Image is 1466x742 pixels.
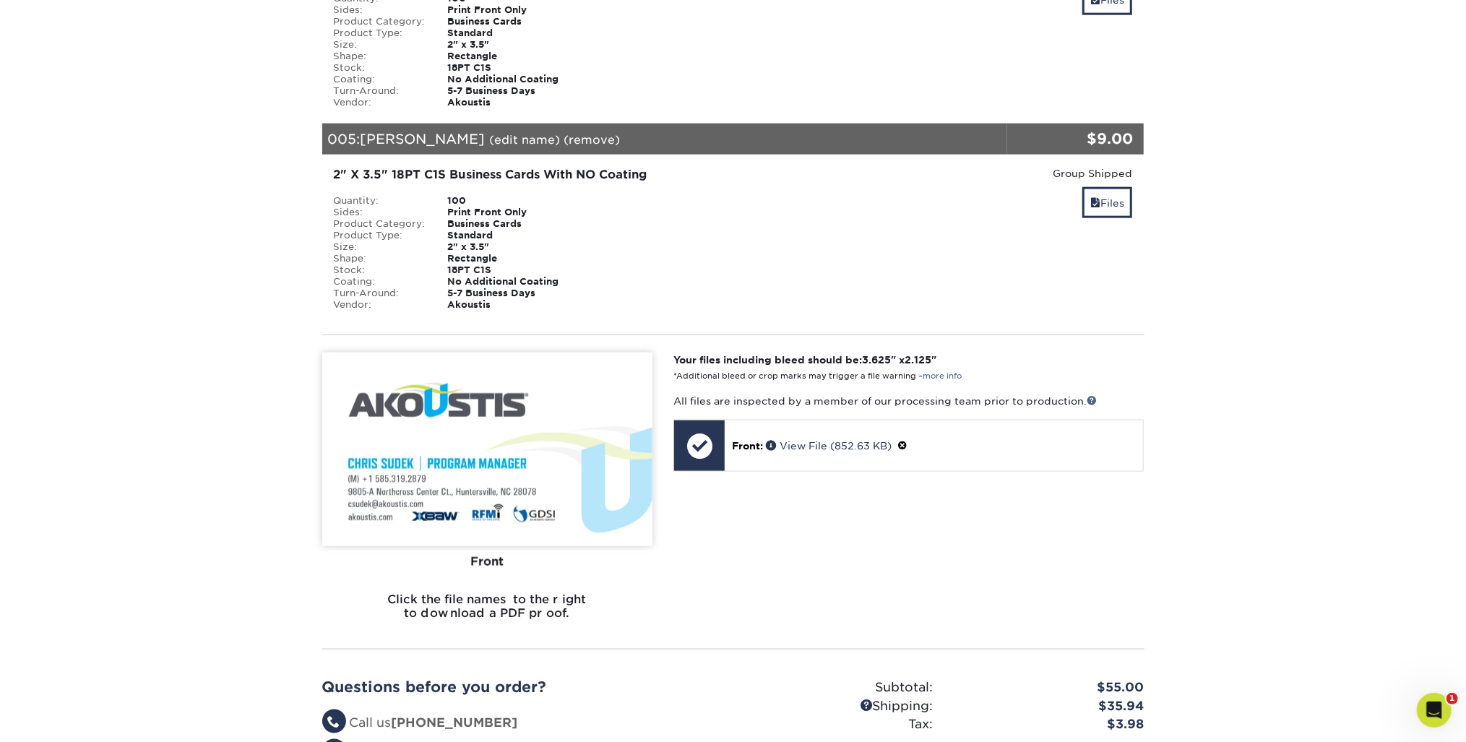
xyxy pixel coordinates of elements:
iframe: Google Customer Reviews [4,698,123,737]
div: $35.94 [944,697,1155,716]
li: Call us [322,714,723,733]
div: Size: [323,241,437,253]
h2: Questions before you order? [322,678,723,696]
a: Files [1082,187,1132,218]
div: 2" x 3.5" [436,39,596,51]
div: Quantity: [323,195,437,207]
div: 5-7 Business Days [436,85,596,97]
div: 5-7 Business Days [436,288,596,299]
div: 2" x 3.5" [436,241,596,253]
div: $55.00 [944,678,1155,697]
div: Akoustis [436,299,596,311]
div: Print Front Only [436,207,596,218]
a: (remove) [564,133,621,147]
div: Subtotal: [733,678,944,697]
div: Product Type: [323,230,437,241]
div: Vendor: [323,299,437,311]
div: Turn-Around: [323,288,437,299]
div: $3.98 [944,715,1155,734]
div: Akoustis [436,97,596,108]
span: files [1090,197,1100,209]
p: All files are inspected by a member of our processing team prior to production. [673,394,1144,408]
a: (edit name) [490,133,561,147]
div: Vendor: [323,97,437,108]
div: 18PT C1S [436,62,596,74]
div: $9.00 [1007,128,1134,150]
div: Turn-Around: [323,85,437,97]
div: 2" X 3.5" 18PT C1S Business Cards With NO Coating [334,166,859,184]
small: *Additional bleed or crop marks may trigger a file warning – [673,371,962,381]
div: No Additional Coating [436,276,596,288]
h6: Click the file names to the right to download a PDF proof. [322,592,652,631]
div: Coating: [323,74,437,85]
div: Product Type: [323,27,437,39]
div: Sides: [323,4,437,16]
a: more info [923,371,962,381]
span: [PERSON_NAME] [361,131,486,147]
span: 3.625 [862,354,891,366]
div: Tax: [733,715,944,734]
div: Product Category: [323,16,437,27]
div: Standard [436,230,596,241]
span: Front: [732,440,763,452]
div: Shape: [323,51,437,62]
div: Front [322,546,652,578]
span: 1 [1446,693,1458,704]
div: 18PT C1S [436,264,596,276]
div: Shape: [323,253,437,264]
div: Size: [323,39,437,51]
div: Product Category: [323,218,437,230]
div: Shipping: [733,697,944,716]
div: Stock: [323,264,437,276]
strong: Your files including bleed should be: " x " [673,354,936,366]
div: Rectangle [436,253,596,264]
strong: [PHONE_NUMBER] [392,715,518,730]
div: 005: [322,124,1007,155]
div: Business Cards [436,218,596,230]
div: Rectangle [436,51,596,62]
div: No Additional Coating [436,74,596,85]
span: 2.125 [905,354,931,366]
div: Stock: [323,62,437,74]
div: 100 [436,195,596,207]
div: Sides: [323,207,437,218]
div: Coating: [323,276,437,288]
div: Group Shipped [881,166,1133,181]
a: View File (852.63 KB) [766,440,892,452]
div: Business Cards [436,16,596,27]
div: Standard [436,27,596,39]
div: Print Front Only [436,4,596,16]
iframe: Intercom live chat [1417,693,1452,728]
